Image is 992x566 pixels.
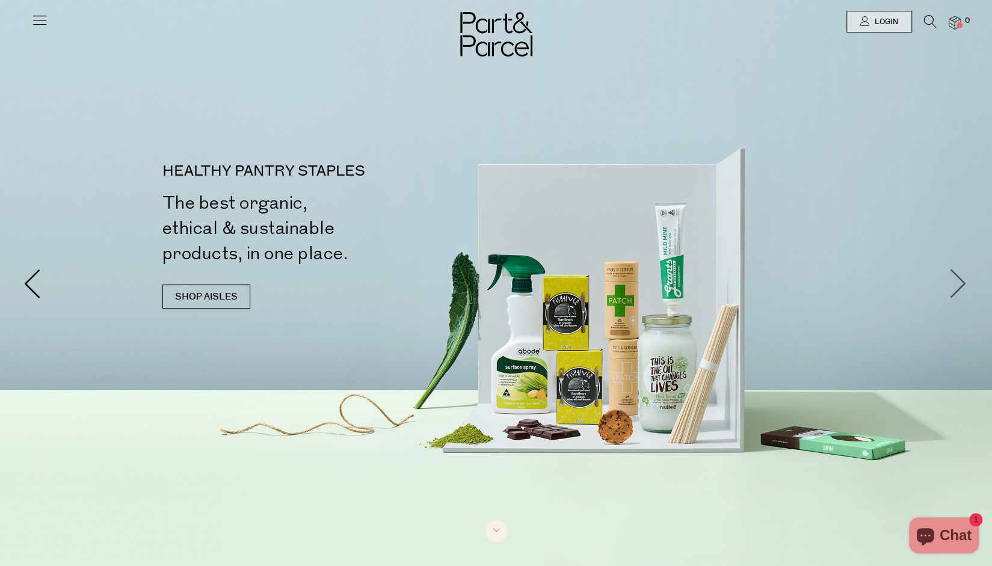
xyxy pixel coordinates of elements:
a: 0 [949,16,961,29]
a: Login [846,11,912,32]
img: Part&Parcel [460,12,532,57]
span: 0 [962,16,973,26]
a: SHOP AISLES [162,285,250,309]
inbox-online-store-chat: Shopify online store chat [905,517,982,556]
p: HEALTHY PANTRY STAPLES [162,164,501,179]
span: Login [872,17,898,27]
h2: The best organic, ethical & sustainable products, in one place. [162,191,501,266]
